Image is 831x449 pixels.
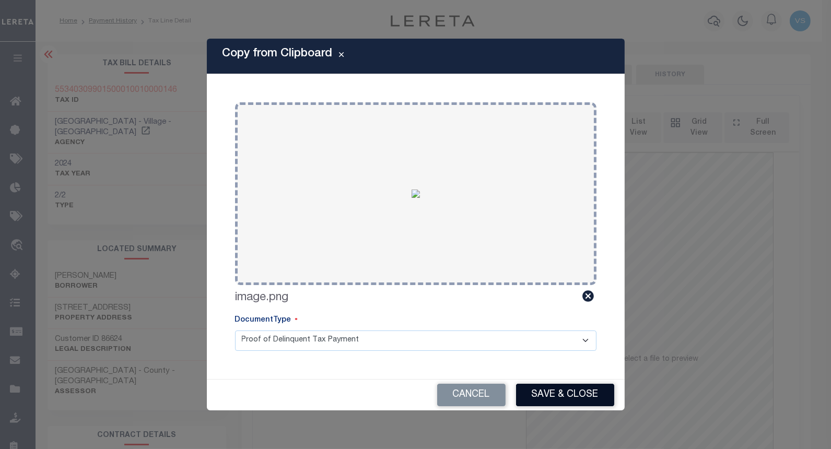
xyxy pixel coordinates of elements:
[437,384,506,406] button: Cancel
[235,315,298,326] label: DocumentType
[333,50,351,63] button: Close
[223,47,333,61] h5: Copy from Clipboard
[235,289,289,306] label: image.png
[516,384,614,406] button: Save & Close
[412,190,420,198] img: 445ab108-fb78-418a-a10b-895ffc26fcf3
